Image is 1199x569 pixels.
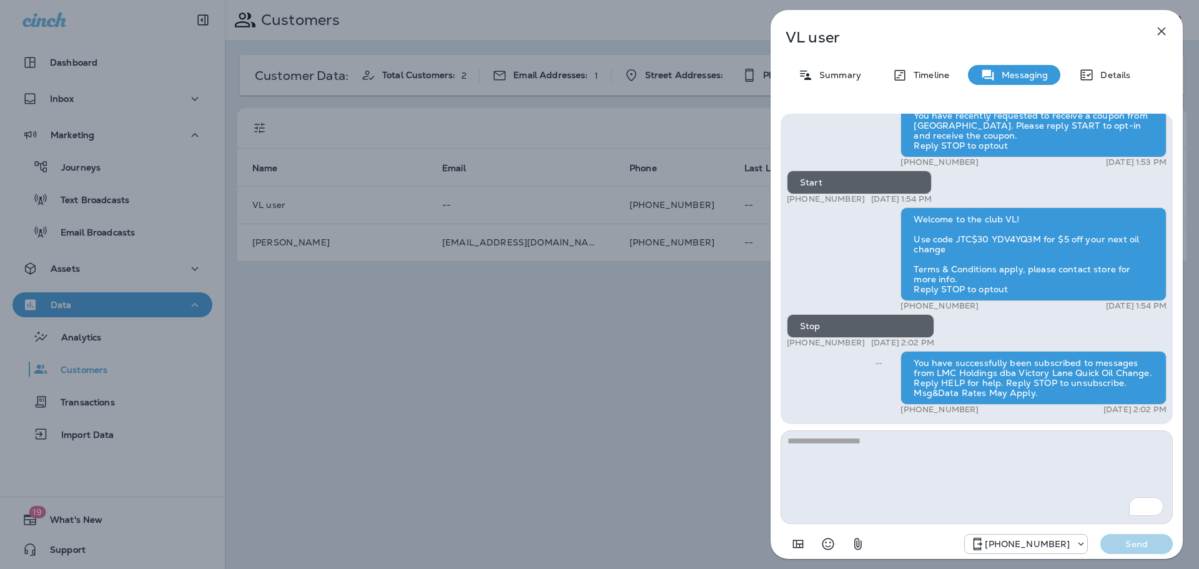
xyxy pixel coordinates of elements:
[871,194,932,204] p: [DATE] 1:54 PM
[871,338,934,348] p: [DATE] 2:02 PM
[786,532,811,557] button: Add in a premade template
[876,357,882,368] span: Sent
[787,171,932,194] div: Start
[907,70,949,80] p: Timeline
[1103,405,1167,415] p: [DATE] 2:02 PM
[781,430,1173,524] textarea: To enrich screen reader interactions, please activate Accessibility in Grammarly extension settings
[900,104,1167,157] div: You have recently requested to receive a coupon from [GEOGRAPHIC_DATA]. Please reply START to opt...
[900,157,979,167] p: [PHONE_NUMBER]
[786,29,1127,46] p: VL user
[813,70,861,80] p: Summary
[995,70,1048,80] p: Messaging
[816,532,841,557] button: Select an emoji
[900,207,1167,301] div: Welcome to the club VL! Use code JTC$30 YDV4YQ3M for $5 off your next oil change Terms & Conditio...
[787,194,865,204] p: [PHONE_NUMBER]
[1106,301,1167,311] p: [DATE] 1:54 PM
[1094,70,1130,80] p: Details
[900,301,979,311] p: [PHONE_NUMBER]
[787,338,865,348] p: [PHONE_NUMBER]
[985,539,1070,549] p: [PHONE_NUMBER]
[1106,157,1167,167] p: [DATE] 1:53 PM
[900,405,979,415] p: [PHONE_NUMBER]
[965,537,1087,552] div: +1 (734) 808-3643
[900,351,1167,405] div: You have successfully been subscribed to messages from LMC Holdings dba Victory Lane Quick Oil Ch...
[787,314,934,338] div: Stop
